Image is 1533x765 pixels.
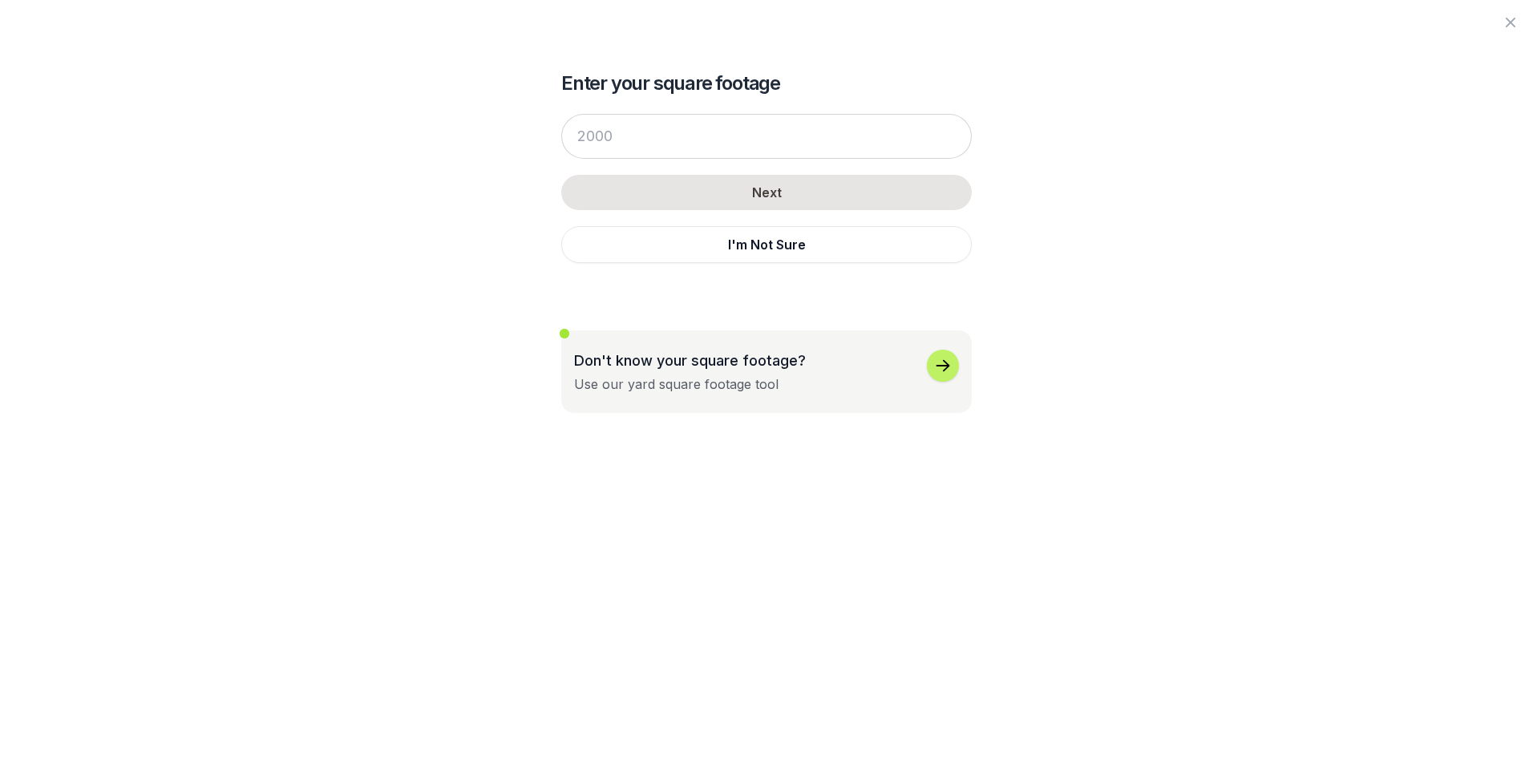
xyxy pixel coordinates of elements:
[561,330,972,413] button: Don't know your square footage?Use our yard square footage tool
[561,71,972,96] h2: Enter your square footage
[574,350,806,371] p: Don't know your square footage?
[561,226,972,263] button: I'm Not Sure
[561,114,972,159] input: 2000
[574,374,779,394] div: Use our yard square footage tool
[561,175,972,210] button: Next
